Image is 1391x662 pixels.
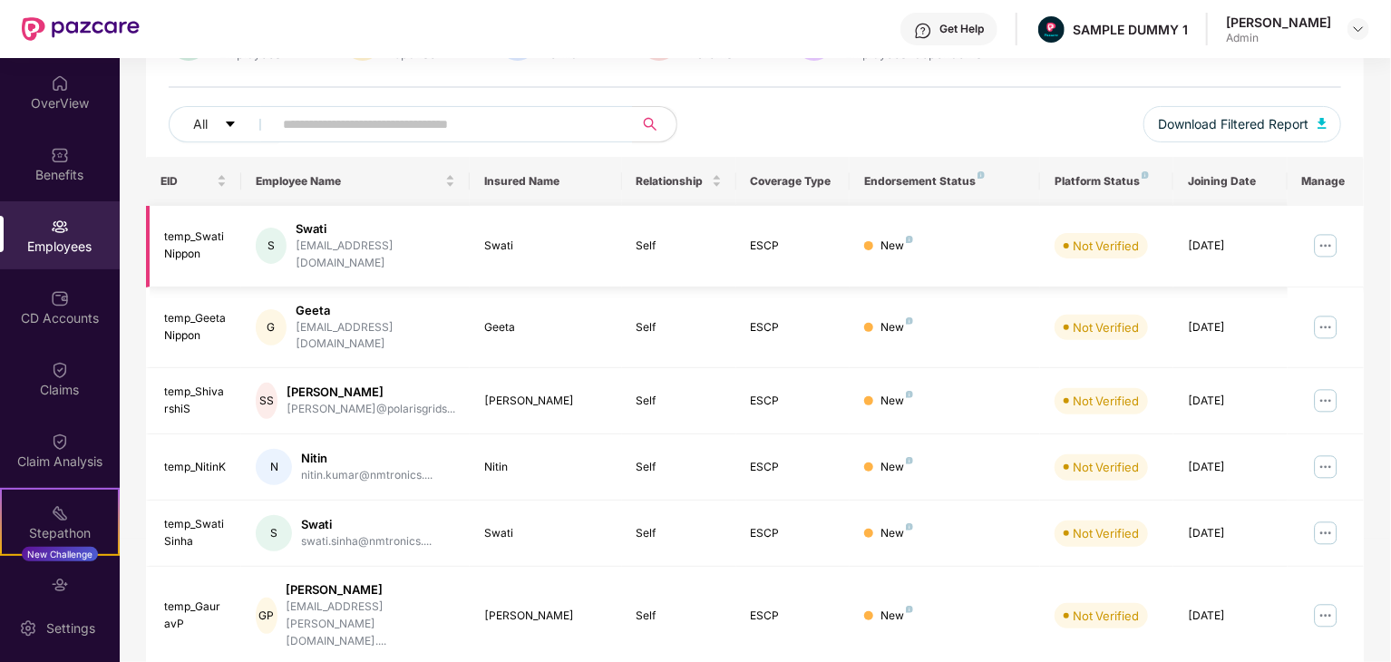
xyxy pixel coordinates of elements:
div: ESCP [751,319,836,336]
div: ESCP [751,608,836,625]
th: Manage [1288,157,1364,206]
div: New [880,608,913,625]
div: S [256,228,287,264]
th: Insured Name [470,157,622,206]
div: Self [637,608,722,625]
div: Swati [301,516,432,533]
th: Coverage Type [736,157,851,206]
div: Nitin [484,459,608,476]
span: EID [160,174,213,189]
img: svg+xml;base64,PHN2ZyBpZD0iU2V0dGluZy0yMHgyMCIgeG1sbnM9Imh0dHA6Ly93d3cudzMub3JnLzIwMDAvc3ZnIiB3aW... [19,619,37,638]
div: Platform Status [1055,174,1159,189]
img: New Pazcare Logo [22,17,140,41]
div: ESCP [751,459,836,476]
div: Not Verified [1073,607,1139,625]
div: Not Verified [1073,237,1139,255]
div: Self [637,525,722,542]
div: G [256,309,287,346]
th: Joining Date [1173,157,1288,206]
div: temp_ShivarshiS [164,384,227,418]
div: New [880,393,913,410]
div: Nitin [301,450,433,467]
div: temp_NitinK [164,459,227,476]
div: ESCP [751,238,836,255]
div: nitin.kumar@nmtronics.... [301,467,433,484]
div: temp_GauravP [164,599,227,633]
img: svg+xml;base64,PHN2ZyB4bWxucz0iaHR0cDovL3d3dy53My5vcmcvMjAwMC9zdmciIHdpZHRoPSI4IiBoZWlnaHQ9IjgiIH... [906,606,913,613]
div: temp_SwatiSinha [164,516,227,550]
div: [PERSON_NAME] [287,384,455,401]
div: S [256,515,292,551]
div: [DATE] [1188,459,1273,476]
div: Settings [41,619,101,638]
div: [EMAIL_ADDRESS][DOMAIN_NAME] [296,319,455,354]
button: Allcaret-down [169,106,279,142]
div: Not Verified [1073,524,1139,542]
div: [PERSON_NAME] [1226,14,1331,31]
div: Self [637,238,722,255]
span: Download Filtered Report [1158,114,1308,134]
div: ESCP [751,393,836,410]
div: [PERSON_NAME] [484,393,608,410]
div: New [880,238,913,255]
div: [EMAIL_ADDRESS][DOMAIN_NAME] [296,238,455,272]
img: svg+xml;base64,PHN2ZyBpZD0iQ2xhaW0iIHhtbG5zPSJodHRwOi8vd3d3LnczLm9yZy8yMDAwL3N2ZyIgd2lkdGg9IjIwIi... [51,361,69,379]
img: svg+xml;base64,PHN2ZyB4bWxucz0iaHR0cDovL3d3dy53My5vcmcvMjAwMC9zdmciIHdpZHRoPSI4IiBoZWlnaHQ9IjgiIH... [978,171,985,179]
img: svg+xml;base64,PHN2ZyBpZD0iSGVscC0zMngzMiIgeG1sbnM9Imh0dHA6Ly93d3cudzMub3JnLzIwMDAvc3ZnIiB3aWR0aD... [914,22,932,40]
div: [PERSON_NAME] [484,608,608,625]
img: Pazcare_Alternative_logo-01-01.png [1038,16,1065,43]
img: svg+xml;base64,PHN2ZyBpZD0iRHJvcGRvd24tMzJ4MzIiIHhtbG5zPSJodHRwOi8vd3d3LnczLm9yZy8yMDAwL3N2ZyIgd2... [1351,22,1366,36]
div: Get Help [939,22,984,36]
img: svg+xml;base64,PHN2ZyB4bWxucz0iaHR0cDovL3d3dy53My5vcmcvMjAwMC9zdmciIHdpZHRoPSI4IiBoZWlnaHQ9IjgiIH... [906,317,913,325]
div: Endorsement Status [864,174,1026,189]
div: Admin [1226,31,1331,45]
button: search [632,106,677,142]
span: All [193,114,208,134]
div: [DATE] [1188,319,1273,336]
div: Swati [484,238,608,255]
div: Not Verified [1073,458,1139,476]
img: manageButton [1311,453,1340,482]
div: Geeta [296,302,455,319]
div: New [880,525,913,542]
span: search [632,117,667,131]
img: manageButton [1311,386,1340,415]
div: [DATE] [1188,608,1273,625]
img: manageButton [1311,601,1340,630]
div: SAMPLE DUMMY 1 [1073,21,1188,38]
div: Stepathon [2,524,118,542]
div: Not Verified [1073,392,1139,410]
span: Employee Name [256,174,442,189]
div: temp_GeetaNippon [164,310,227,345]
div: N [256,449,292,485]
div: [DATE] [1188,238,1273,255]
img: svg+xml;base64,PHN2ZyBpZD0iQ2xhaW0iIHhtbG5zPSJodHRwOi8vd3d3LnczLm9yZy8yMDAwL3N2ZyIgd2lkdGg9IjIwIi... [51,433,69,451]
div: Geeta [484,319,608,336]
div: Self [637,393,722,410]
img: svg+xml;base64,PHN2ZyBpZD0iRW5kb3JzZW1lbnRzIiB4bWxucz0iaHR0cDovL3d3dy53My5vcmcvMjAwMC9zdmciIHdpZH... [51,576,69,594]
img: svg+xml;base64,PHN2ZyB4bWxucz0iaHR0cDovL3d3dy53My5vcmcvMjAwMC9zdmciIHdpZHRoPSI4IiBoZWlnaHQ9IjgiIH... [906,523,913,531]
div: Self [637,459,722,476]
th: EID [146,157,241,206]
img: manageButton [1311,313,1340,342]
img: svg+xml;base64,PHN2ZyBpZD0iRW1wbG95ZWVzIiB4bWxucz0iaHR0cDovL3d3dy53My5vcmcvMjAwMC9zdmciIHdpZHRoPS... [51,218,69,236]
img: svg+xml;base64,PHN2ZyB4bWxucz0iaHR0cDovL3d3dy53My5vcmcvMjAwMC9zdmciIHdpZHRoPSI4IiBoZWlnaHQ9IjgiIH... [906,457,913,464]
div: GP [256,598,277,634]
div: ESCP [751,525,836,542]
img: svg+xml;base64,PHN2ZyBpZD0iSG9tZSIgeG1sbnM9Imh0dHA6Ly93d3cudzMub3JnLzIwMDAvc3ZnIiB3aWR0aD0iMjAiIG... [51,74,69,92]
div: SS [256,383,277,419]
span: Relationship [637,174,708,189]
img: svg+xml;base64,PHN2ZyB4bWxucz0iaHR0cDovL3d3dy53My5vcmcvMjAwMC9zdmciIHdpZHRoPSI4IiBoZWlnaHQ9IjgiIH... [906,236,913,243]
div: New [880,459,913,476]
div: [DATE] [1188,393,1273,410]
div: [DATE] [1188,525,1273,542]
img: manageButton [1311,231,1340,260]
div: [EMAIL_ADDRESS][PERSON_NAME][DOMAIN_NAME].... [287,599,455,650]
div: Self [637,319,722,336]
button: Download Filtered Report [1143,106,1341,142]
div: [PERSON_NAME]@polarisgrids... [287,401,455,418]
div: swati.sinha@nmtronics.... [301,533,432,550]
img: svg+xml;base64,PHN2ZyBpZD0iQ0RfQWNjb3VudHMiIGRhdGEtbmFtZT0iQ0QgQWNjb3VudHMiIHhtbG5zPSJodHRwOi8vd3... [51,289,69,307]
div: Not Verified [1073,318,1139,336]
div: Swati [484,525,608,542]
